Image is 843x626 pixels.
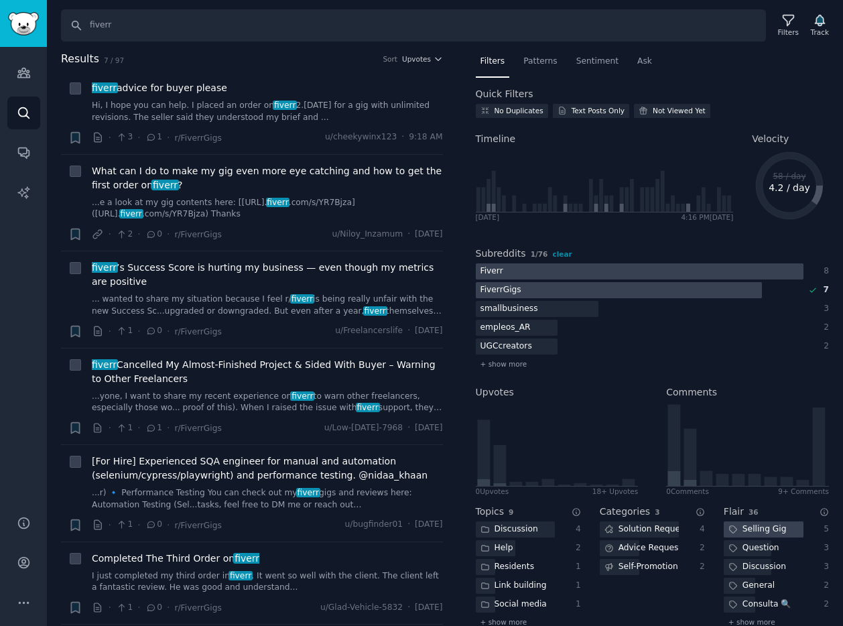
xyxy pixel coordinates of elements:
[116,229,133,241] span: 2
[552,250,572,258] span: clear
[137,227,140,241] span: ·
[818,523,830,536] div: 5
[476,597,552,613] div: Social media
[509,508,513,516] span: 9
[693,561,705,573] div: 2
[476,505,505,519] h2: Topics
[415,602,442,614] span: [DATE]
[92,570,443,594] a: I just completed my third order infiverr. It went so well with the client. The client left a fant...
[119,209,143,218] span: fiverr
[109,131,111,145] span: ·
[116,131,133,143] span: 3
[476,301,543,318] div: smallbusiness
[145,602,162,614] span: 0
[569,561,581,573] div: 1
[818,284,830,296] div: 7
[137,421,140,435] span: ·
[109,601,111,615] span: ·
[92,358,443,386] a: fiverrCancelled My Almost-Finished Project & Sided With Buyer – Warning to Other Freelancers
[811,27,829,37] div: Track
[345,519,403,531] span: u/bugfinder01
[407,325,410,337] span: ·
[476,247,526,261] h2: Subreddits
[407,422,410,434] span: ·
[92,454,443,483] a: [For Hire] Experienced SQA engineer for manual and automation (selenium/cypress/playwright) and p...
[569,580,581,592] div: 1
[818,322,830,334] div: 2
[480,56,505,68] span: Filters
[415,422,442,434] span: [DATE]
[407,519,410,531] span: ·
[92,294,443,317] a: ... wanted to share my situation because I feel r/fiverris being really unfair with the new Succe...
[104,56,124,64] span: 7 / 97
[332,229,403,241] span: u/Niloy_Inzamum
[769,182,810,193] text: 4.2 / day
[167,601,170,615] span: ·
[476,521,543,538] div: Discussion
[476,87,533,101] h2: Quick Filters
[495,106,543,115] div: No Duplicates
[335,325,403,337] span: u/Freelancerslife
[137,601,140,615] span: ·
[383,54,397,64] div: Sort
[167,131,170,145] span: ·
[653,106,706,115] div: Not Viewed Yet
[145,325,162,337] span: 0
[476,578,552,594] div: Link building
[92,552,259,566] span: Completed The Third Order on
[174,424,221,433] span: r/FiverrGigs
[476,132,516,146] span: Timeline
[409,131,442,143] span: 9:18 AM
[233,553,260,564] span: fiverr
[92,81,227,95] a: fiverradvice for buyer please
[818,599,830,611] div: 2
[266,198,290,207] span: fiverr
[666,385,717,399] h2: Comments
[116,519,133,531] span: 1
[90,262,117,273] span: fiverr
[137,324,140,338] span: ·
[174,521,221,530] span: r/FiverrGigs
[92,261,443,289] a: fiverr’s Success Score is hurting my business — even though my metrics are positive
[145,229,162,241] span: 0
[356,403,380,412] span: fiverr
[818,580,830,592] div: 2
[666,487,709,496] div: 0 Comment s
[523,56,557,68] span: Patterns
[818,561,830,573] div: 3
[109,518,111,532] span: ·
[724,505,744,519] h2: Flair
[145,422,162,434] span: 1
[600,505,650,519] h2: Categories
[296,488,320,497] span: fiverr
[415,519,442,531] span: [DATE]
[476,338,537,355] div: UGCcreators
[137,518,140,532] span: ·
[92,81,227,95] span: advice for buyer please
[476,487,509,496] div: 0 Upvote s
[174,327,221,336] span: r/FiverrGigs
[724,597,796,613] div: Consulta 🔍
[174,230,221,239] span: r/FiverrGigs
[402,54,443,64] button: Upvotes
[92,164,443,192] span: What can I do to make my gig even more eye catching and how to get the first order on ?
[92,391,443,414] a: ...yone, I want to share my recent experience onfiverrto warn other freelancers, especially those...
[600,521,679,538] div: Solution Requests
[476,320,535,336] div: empleos_AR
[576,56,619,68] span: Sentiment
[572,106,625,115] div: Text Posts Only
[415,325,442,337] span: [DATE]
[476,263,508,280] div: Fiverr
[681,212,733,222] div: 4:16 PM [DATE]
[109,324,111,338] span: ·
[569,599,581,611] div: 1
[92,197,443,221] a: ...e a look at my gig contents here: [[URL].fiverr.com/s/YR7Bjza]([URL].fiverr.com/s/YR7Bjza) Thanks
[167,324,170,338] span: ·
[151,180,178,190] span: fiverr
[90,82,117,93] span: fiverr
[167,421,170,435] span: ·
[778,27,799,37] div: Filters
[92,164,443,192] a: What can I do to make my gig even more eye catching and how to get the first order onfiverr?
[773,172,806,181] text: 58 / day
